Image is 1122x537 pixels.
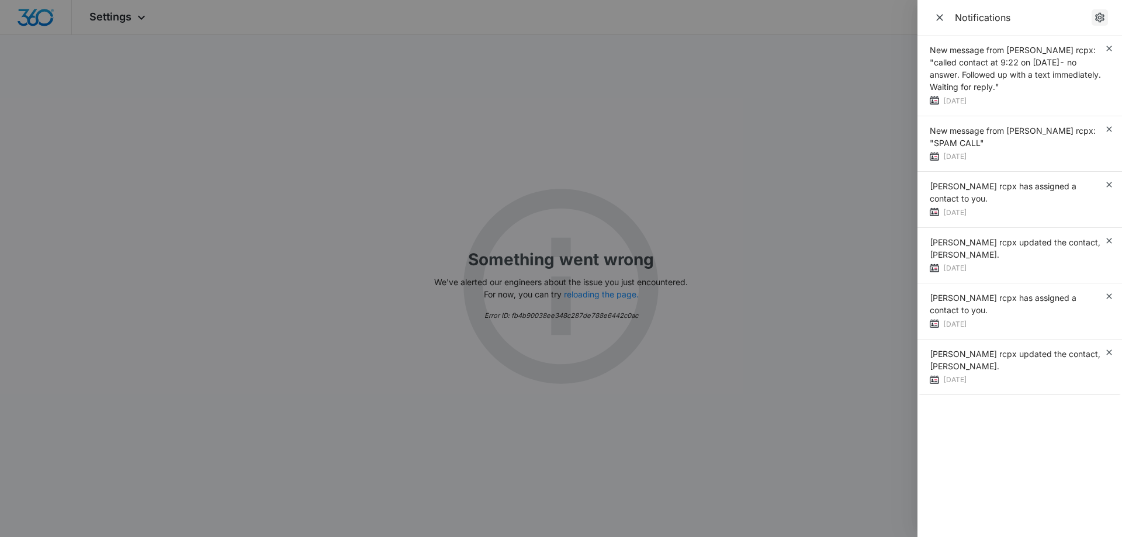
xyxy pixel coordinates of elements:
[930,318,1104,331] div: [DATE]
[129,69,197,77] div: Keywords by Traffic
[116,68,126,77] img: tab_keywords_by_traffic_grey.svg
[930,126,1096,148] span: New message from [PERSON_NAME] rcpx: "SPAM CALL"
[955,11,1092,24] div: Notifications
[32,68,41,77] img: tab_domain_overview_orange.svg
[33,19,57,28] div: v 4.0.25
[930,181,1076,203] span: [PERSON_NAME] rcpx has assigned a contact to you.
[930,237,1100,259] span: [PERSON_NAME] rcpx updated the contact, [PERSON_NAME].
[930,293,1076,315] span: [PERSON_NAME] rcpx has assigned a contact to you.
[930,349,1100,371] span: [PERSON_NAME] rcpx updated the contact, [PERSON_NAME].
[1092,9,1108,26] a: Notification Settings
[30,30,129,40] div: Domain: [DOMAIN_NAME]
[44,69,105,77] div: Domain Overview
[19,30,28,40] img: website_grey.svg
[930,95,1104,108] div: [DATE]
[19,19,28,28] img: logo_orange.svg
[930,262,1104,275] div: [DATE]
[930,374,1104,386] div: [DATE]
[931,9,948,26] button: Close
[930,207,1104,219] div: [DATE]
[930,151,1104,163] div: [DATE]
[930,45,1101,92] span: New message from [PERSON_NAME] rcpx: "called contact at 9:22 on [DATE]- no answer. Followed up wi...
